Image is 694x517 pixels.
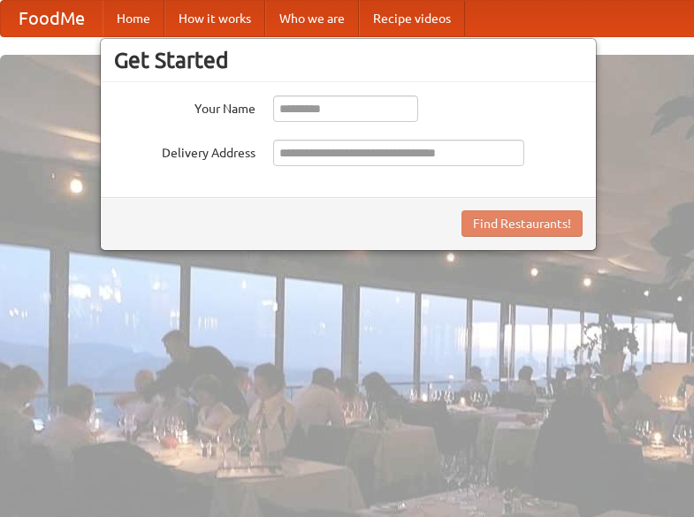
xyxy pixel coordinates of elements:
[114,47,583,73] h3: Get Started
[103,1,164,36] a: Home
[461,210,583,237] button: Find Restaurants!
[114,95,255,118] label: Your Name
[164,1,265,36] a: How it works
[114,140,255,162] label: Delivery Address
[359,1,465,36] a: Recipe videos
[1,1,103,36] a: FoodMe
[265,1,359,36] a: Who we are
